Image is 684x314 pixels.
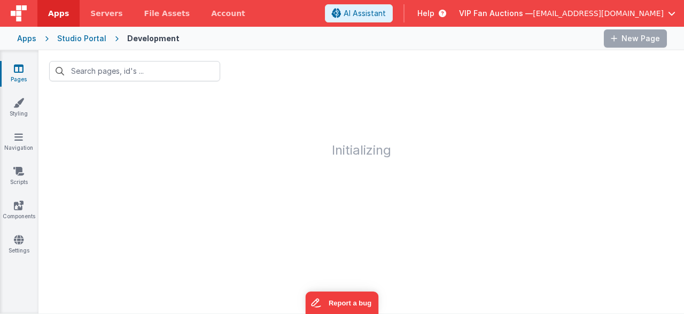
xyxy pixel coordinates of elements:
div: Apps [17,33,36,44]
span: File Assets [144,8,190,19]
button: New Page [604,29,667,48]
h1: Initializing [38,92,684,157]
button: AI Assistant [325,4,393,22]
div: Development [127,33,180,44]
span: AI Assistant [344,8,386,19]
iframe: Marker.io feedback button [306,292,379,314]
button: VIP Fan Auctions — [EMAIL_ADDRESS][DOMAIN_NAME] [459,8,675,19]
span: [EMAIL_ADDRESS][DOMAIN_NAME] [533,8,664,19]
div: Studio Portal [57,33,106,44]
span: Servers [90,8,122,19]
input: Search pages, id's ... [49,61,220,81]
span: VIP Fan Auctions — [459,8,533,19]
span: Apps [48,8,69,19]
span: Help [417,8,434,19]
